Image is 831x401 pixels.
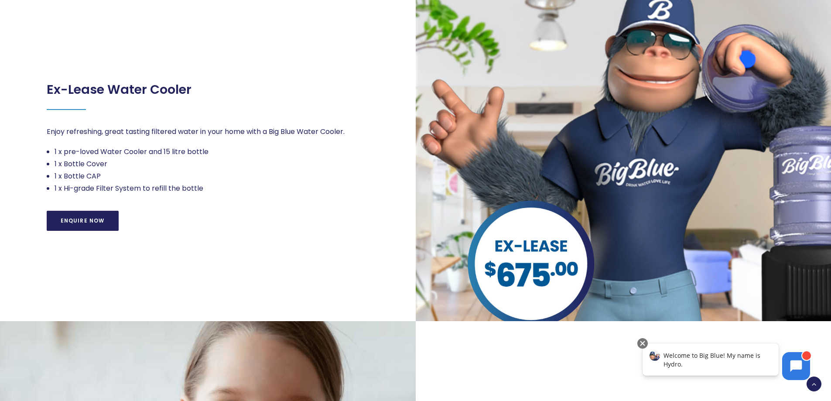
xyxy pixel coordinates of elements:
li: 1 x Bottle Cover [55,158,369,170]
a: Enquire Now [47,211,119,231]
div: Page 1 [47,70,192,97]
p: Enjoy refreshing, great tasting filtered water in your home with a Big Blue Water Cooler. [47,126,369,138]
li: 1 x Hi-grade Filter System to refill the bottle [55,182,369,195]
h2: Ex-Lease Water Cooler [47,82,192,97]
div: Page 1 [47,126,369,195]
iframe: Chatbot [633,336,819,389]
li: 1 x pre-loved Water Cooler and 15 litre bottle [55,146,369,158]
li: 1 x Bottle CAP [55,170,369,182]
